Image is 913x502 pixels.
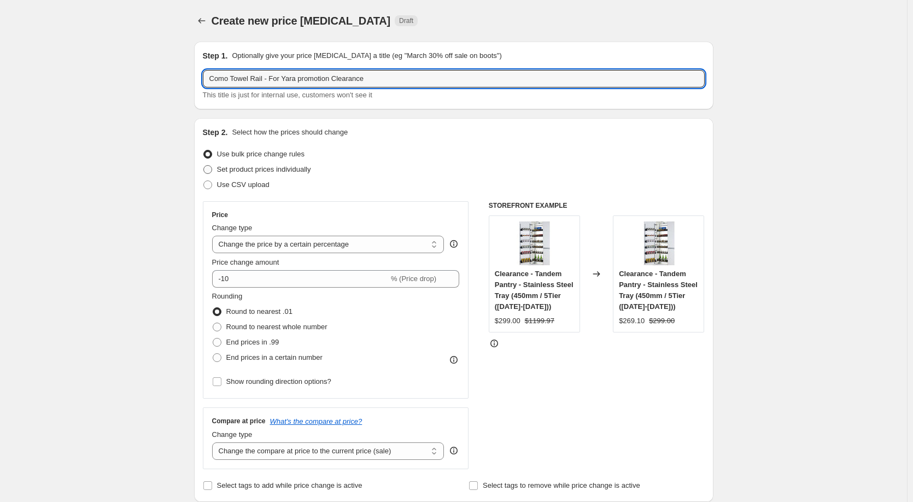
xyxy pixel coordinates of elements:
[217,165,311,173] span: Set product prices individually
[399,16,413,25] span: Draft
[212,292,243,300] span: Rounding
[203,127,228,138] h2: Step 2.
[217,180,270,189] span: Use CSV upload
[232,127,348,138] p: Select how the prices should change
[448,238,459,249] div: help
[391,275,436,283] span: % (Price drop)
[226,338,279,346] span: End prices in .99
[203,50,228,61] h2: Step 1.
[619,270,698,311] span: Clearance - Tandem Pantry - Stainless Steel Tray (450mm / 5Tier ([DATE]-[DATE]))
[212,430,253,439] span: Change type
[226,353,323,361] span: End prices in a certain number
[226,377,331,386] span: Show rounding direction options?
[448,445,459,456] div: help
[212,270,389,288] input: -15
[495,316,520,326] div: $299.00
[483,481,640,489] span: Select tags to remove while price change is active
[203,70,705,87] input: 30% off holiday sale
[212,417,266,425] h3: Compare at price
[619,316,645,326] div: $269.10
[232,50,501,61] p: Optionally give your price [MEDICAL_DATA] a title (eg "March 30% off sale on boots")
[637,221,681,265] img: tandem-pantry-stainless-steel-tray-storage-arova-kitchens-bathrooms-449178_80x.jpg
[212,211,228,219] h3: Price
[194,13,209,28] button: Price change jobs
[217,150,305,158] span: Use bulk price change rules
[512,221,556,265] img: tandem-pantry-stainless-steel-tray-storage-arova-kitchens-bathrooms-449178_80x.jpg
[226,307,292,316] span: Round to nearest .01
[203,91,372,99] span: This title is just for internal use, customers won't see it
[649,316,675,326] strike: $299.00
[226,323,327,331] span: Round to nearest whole number
[495,270,573,311] span: Clearance - Tandem Pantry - Stainless Steel Tray (450mm / 5Tier ([DATE]-[DATE]))
[525,316,554,326] strike: $1199.97
[217,481,362,489] span: Select tags to add while price change is active
[212,15,391,27] span: Create new price [MEDICAL_DATA]
[489,201,705,210] h6: STOREFRONT EXAMPLE
[270,417,362,425] button: What's the compare at price?
[212,258,279,266] span: Price change amount
[212,224,253,232] span: Change type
